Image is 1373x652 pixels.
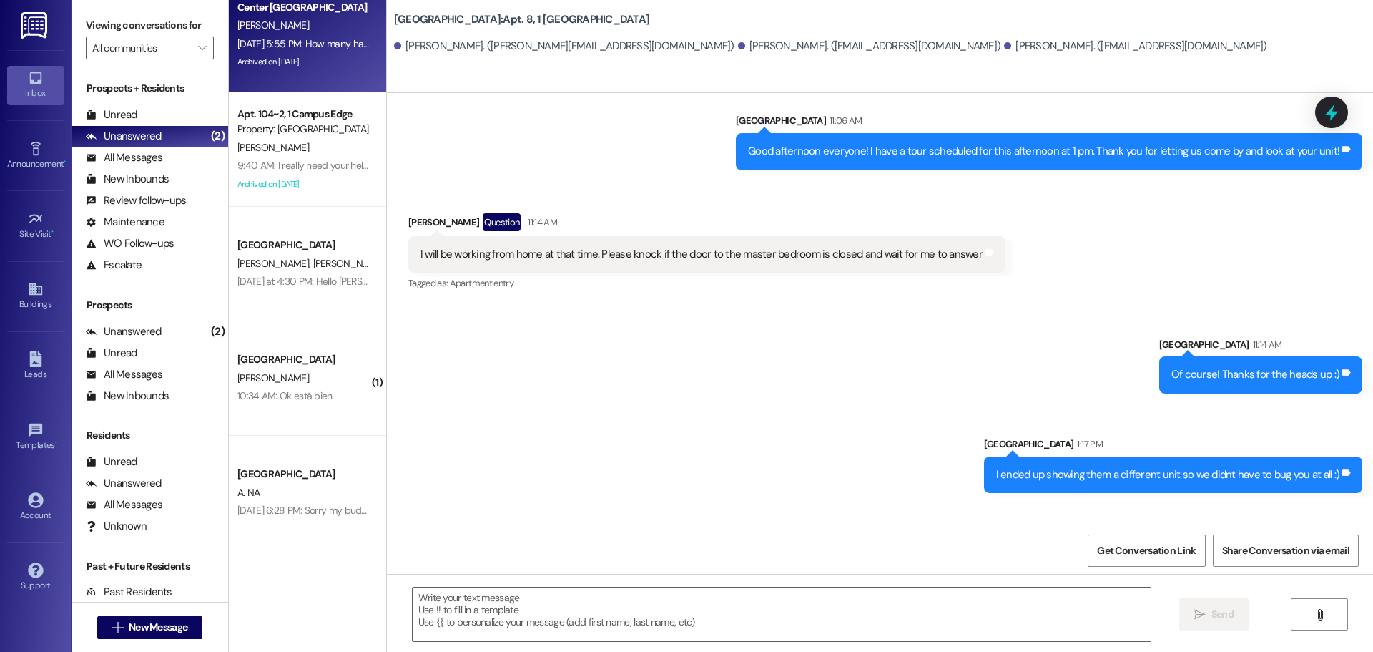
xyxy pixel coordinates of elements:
div: (2) [207,321,228,343]
div: Unanswered [86,324,162,339]
span: Share Conversation via email [1222,543,1349,558]
div: [GEOGRAPHIC_DATA] [984,437,1363,457]
div: Archived on [DATE] [236,175,371,193]
button: Send [1179,598,1249,631]
div: 10:34 AM: Ok está bien [237,389,333,402]
div: Tagged as: [408,273,1005,293]
div: 11:06 AM [826,113,862,128]
div: Past Residents [86,585,172,600]
div: New Inbounds [86,172,169,187]
div: 11:14 AM [524,215,557,230]
div: Good afternoon everyone! I have a tour scheduled for this afternoon at 1 pm. Thank you for lettin... [748,144,1339,159]
div: All Messages [86,497,162,512]
a: Leads [7,347,64,386]
span: [PERSON_NAME] [237,141,309,154]
button: Get Conversation Link [1088,535,1205,567]
span: [PERSON_NAME] [237,19,309,31]
div: Maintenance [86,215,164,230]
i:  [112,622,123,633]
a: Support [7,558,64,597]
span: • [55,438,57,448]
a: Site Visit • [7,207,64,245]
i:  [1314,609,1325,621]
div: Unread [86,346,137,361]
span: • [64,157,66,167]
div: Unread [86,454,137,469]
div: 11:14 AM [1249,337,1282,352]
div: Apt. 104~2, 1 Campus Edge [237,107,370,122]
div: Residents [72,428,228,443]
div: Prospects [72,298,228,313]
img: ResiDesk Logo [21,12,50,39]
button: Share Conversation via email [1213,535,1359,567]
a: Inbox [7,66,64,104]
div: Unknown [86,519,147,534]
button: New Message [97,616,203,639]
span: Get Conversation Link [1097,543,1196,558]
div: [DATE] 5:55 PM: How many handicap spots are there? I'm just wondering what the options are going ... [237,37,808,50]
div: Escalate [86,258,142,273]
div: [PERSON_NAME]. ([PERSON_NAME][EMAIL_ADDRESS][DOMAIN_NAME]) [394,39,734,54]
a: Account [7,488,64,527]
div: [GEOGRAPHIC_DATA] [237,352,370,367]
div: 1:17 PM [1073,437,1102,452]
span: • [51,227,54,237]
span: [PERSON_NAME] [237,257,313,270]
span: [PERSON_NAME] [237,371,309,384]
div: [PERSON_NAME] [408,213,1005,236]
b: [GEOGRAPHIC_DATA]: Apt. 8, 1 [GEOGRAPHIC_DATA] [394,12,649,27]
div: All Messages [86,150,162,165]
span: Apartment entry [450,277,513,289]
div: [GEOGRAPHIC_DATA] [237,467,370,482]
div: Question [483,213,521,231]
span: New Message [129,620,187,635]
i:  [198,42,206,54]
a: Templates • [7,418,64,457]
div: [DATE] 6:28 PM: Sorry my budget $1000 [237,504,405,517]
a: Buildings [7,277,64,316]
i:  [1194,609,1205,621]
span: A. NA [237,486,260,499]
div: I will be working from home at that time. Please knock if the door to the master bedroom is close... [420,247,983,262]
div: Unread [86,107,137,122]
div: [GEOGRAPHIC_DATA] [736,113,1362,133]
div: I ended up showing them a different unit so we didnt have to bug you at all :) [996,467,1340,482]
div: (2) [207,125,228,147]
div: [GEOGRAPHIC_DATA] [237,238,370,253]
span: Send [1211,607,1234,622]
div: [PERSON_NAME]. ([EMAIL_ADDRESS][DOMAIN_NAME]) [738,39,1001,54]
div: [PERSON_NAME]. ([EMAIL_ADDRESS][DOMAIN_NAME]) [1004,39,1267,54]
div: Of course! Thanks for the heads up :) [1171,367,1339,382]
span: [PERSON_NAME] [313,257,388,270]
div: Unanswered [86,476,162,491]
div: Prospects + Residents [72,81,228,96]
div: Archived on [DATE] [236,53,371,71]
label: Viewing conversations for [86,14,214,37]
div: [DATE] at 4:30 PM: Hello [PERSON_NAME], wanted to check in to see how we did😅 let us know for any... [237,275,687,288]
div: Unanswered [86,129,162,144]
div: Review follow-ups [86,193,186,208]
div: Property: [GEOGRAPHIC_DATA] [237,122,370,137]
div: New Inbounds [86,389,169,404]
input: All communities [92,37,191,59]
div: Past + Future Residents [72,559,228,574]
div: All Messages [86,367,162,382]
div: 9:40 AM: I really need your help, my friend has to move [DATE] [237,159,495,172]
div: WO Follow-ups [86,236,174,251]
div: [GEOGRAPHIC_DATA] [1159,337,1362,357]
